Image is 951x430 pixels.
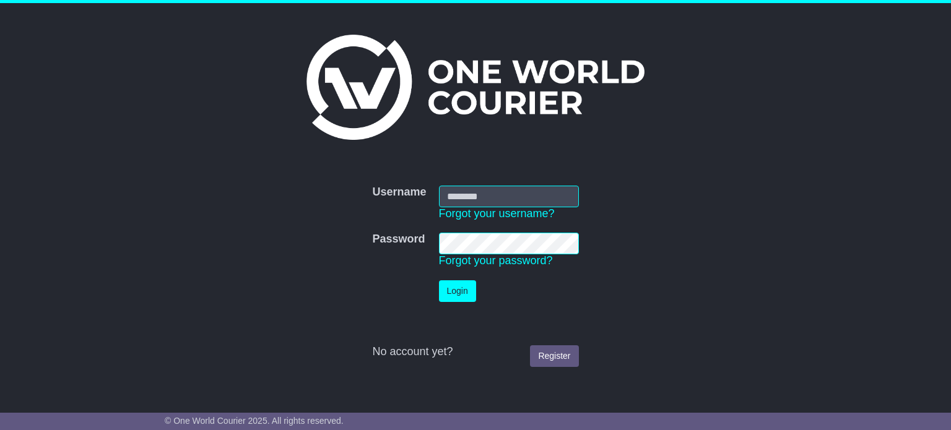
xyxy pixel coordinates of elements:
[439,254,553,267] a: Forgot your password?
[372,233,425,246] label: Password
[165,416,344,426] span: © One World Courier 2025. All rights reserved.
[439,280,476,302] button: Login
[372,345,578,359] div: No account yet?
[530,345,578,367] a: Register
[372,186,426,199] label: Username
[439,207,555,220] a: Forgot your username?
[306,35,645,140] img: One World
